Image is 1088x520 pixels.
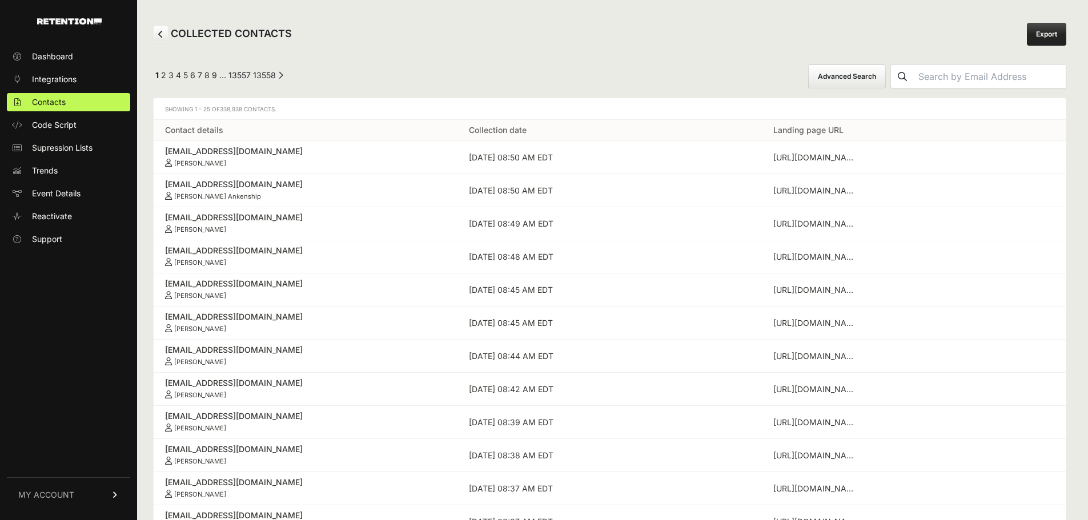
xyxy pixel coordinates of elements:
span: Dashboard [32,51,73,62]
td: [DATE] 08:48 AM EDT [457,240,761,273]
td: [DATE] 08:44 AM EDT [457,340,761,373]
div: https://dentalexcellenceva.com/ad/landing/google-ads/dental-implants/?gad_source=1&gad_campaignid... [773,350,859,362]
div: https://crownpointsmiles.com/ad/landing/performance-max/dentist-near-me/?gad_source=1&gad_campaig... [773,417,859,428]
div: https://www.apexautomotive.com/?gad_source=1&gad_campaignid=15002439732 [773,317,859,329]
td: [DATE] 08:42 AM EDT [457,373,761,406]
a: Reactivate [7,207,130,225]
a: Page 13558 [253,70,276,80]
a: Page 2 [161,70,166,80]
td: [DATE] 08:45 AM EDT [457,307,761,340]
div: [EMAIL_ADDRESS][DOMAIN_NAME] [165,212,446,223]
a: Contacts [7,93,130,111]
div: https://brockportsmiles.com/ [773,251,859,263]
small: [PERSON_NAME] [174,424,226,432]
input: Search by Email Address [914,65,1066,88]
a: [EMAIL_ADDRESS][DOMAIN_NAME] [PERSON_NAME] Ankenship [165,179,446,200]
a: Page 6 [190,70,195,80]
a: Collection date [469,125,527,135]
a: Code Script [7,116,130,134]
td: [DATE] 08:49 AM EDT [457,207,761,240]
td: [DATE] 08:50 AM EDT [457,141,761,174]
div: https://montclairsouthdental.com/staff/?gad_source=1&gad_campaignid=21608610935&gbraid=0AAAAAC_oC... [773,152,859,163]
img: Retention.com [37,18,102,25]
small: [PERSON_NAME] [174,292,226,300]
a: [EMAIL_ADDRESS][DOMAIN_NAME] [PERSON_NAME] [165,278,446,300]
small: [PERSON_NAME] [174,225,226,233]
a: [EMAIL_ADDRESS][DOMAIN_NAME] [PERSON_NAME] [165,410,446,432]
div: [EMAIL_ADDRESS][DOMAIN_NAME] [165,311,446,323]
small: [PERSON_NAME] [174,325,226,333]
div: [EMAIL_ADDRESS][DOMAIN_NAME] [165,410,446,422]
div: [EMAIL_ADDRESS][DOMAIN_NAME] [165,179,446,190]
small: [PERSON_NAME] Ankenship [174,192,261,200]
h2: COLLECTED CONTACTS [153,26,292,43]
div: [EMAIL_ADDRESS][DOMAIN_NAME] [165,146,446,157]
small: [PERSON_NAME] [174,457,226,465]
td: [DATE] 08:38 AM EDT [457,439,761,472]
em: Page 1 [155,70,159,80]
a: [EMAIL_ADDRESS][DOMAIN_NAME] [PERSON_NAME] [165,311,446,333]
td: [DATE] 08:37 AM EDT [457,472,761,505]
button: Advanced Search [808,65,886,88]
a: Page 4 [176,70,181,80]
a: Dashboard [7,47,130,66]
a: Landing page URL [773,125,844,135]
div: [EMAIL_ADDRESS][DOMAIN_NAME] [165,278,446,289]
span: Integrations [32,74,77,85]
a: Supression Lists [7,139,130,157]
span: … [219,70,226,80]
div: https://joppafamilydentistry.com/ [773,384,859,395]
small: [PERSON_NAME] [174,159,226,167]
a: [EMAIL_ADDRESS][DOMAIN_NAME] [PERSON_NAME] [165,444,446,465]
div: https://www.avsdental.com/ [773,218,859,229]
a: [EMAIL_ADDRESS][DOMAIN_NAME] [PERSON_NAME] [165,344,446,366]
span: Supression Lists [32,142,93,154]
div: https://elegantdentalarts.com/ [773,450,859,461]
a: Integrations [7,70,130,88]
span: 338,938 Contacts. [220,106,276,112]
div: Pagination [153,70,283,84]
div: [EMAIL_ADDRESS][DOMAIN_NAME] [165,344,446,356]
span: Event Details [32,188,81,199]
a: Trends [7,162,130,180]
a: [EMAIL_ADDRESS][DOMAIN_NAME] [PERSON_NAME] [165,146,446,167]
span: Reactivate [32,211,72,222]
span: Code Script [32,119,77,131]
small: [PERSON_NAME] [174,391,226,399]
a: Page 3 [168,70,174,80]
small: [PERSON_NAME] [174,259,226,267]
a: [EMAIL_ADDRESS][DOMAIN_NAME] [PERSON_NAME] [165,212,446,233]
a: Page 5 [183,70,188,80]
td: [DATE] 08:39 AM EDT [457,406,761,439]
div: https://dentalsuitelife.com/services/night-guards/ [773,483,859,494]
div: [EMAIL_ADDRESS][DOMAIN_NAME] [165,444,446,455]
a: [EMAIL_ADDRESS][DOMAIN_NAME] [PERSON_NAME] [165,477,446,498]
span: Trends [32,165,58,176]
a: Page 13557 [228,70,251,80]
a: Page 7 [198,70,202,80]
a: Page 9 [212,70,217,80]
a: [EMAIL_ADDRESS][DOMAIN_NAME] [PERSON_NAME] [165,245,446,267]
div: [EMAIL_ADDRESS][DOMAIN_NAME] [165,377,446,389]
small: [PERSON_NAME] [174,358,226,366]
td: [DATE] 08:45 AM EDT [457,273,761,307]
div: [EMAIL_ADDRESS][DOMAIN_NAME] [165,477,446,488]
span: Support [32,233,62,245]
a: Export [1027,23,1066,46]
td: [DATE] 08:50 AM EDT [457,174,761,207]
a: MY ACCOUNT [7,477,130,512]
span: MY ACCOUNT [18,489,74,501]
div: https://www.pain7.com/?fbclid=IwZXh0bgNhZW0BMABhZGlkAAAF6JohMtcBHrjBLaDzGP7z4opxF4zA7_pGae4Ks9-In... [773,284,859,296]
div: [EMAIL_ADDRESS][DOMAIN_NAME] [165,245,446,256]
span: Showing 1 - 25 of [165,106,276,112]
a: Event Details [7,184,130,203]
a: Support [7,230,130,248]
a: [EMAIL_ADDRESS][DOMAIN_NAME] [PERSON_NAME] [165,377,446,399]
div: https://www.pain7.com/nyc?gad_source=1&gad_campaignid=21305676210&gclid=Cj0KCQjw0Y3HBhCxARIsAN793... [773,185,859,196]
a: Page 8 [204,70,210,80]
span: Contacts [32,96,66,108]
a: Contact details [165,125,223,135]
small: [PERSON_NAME] [174,490,226,498]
